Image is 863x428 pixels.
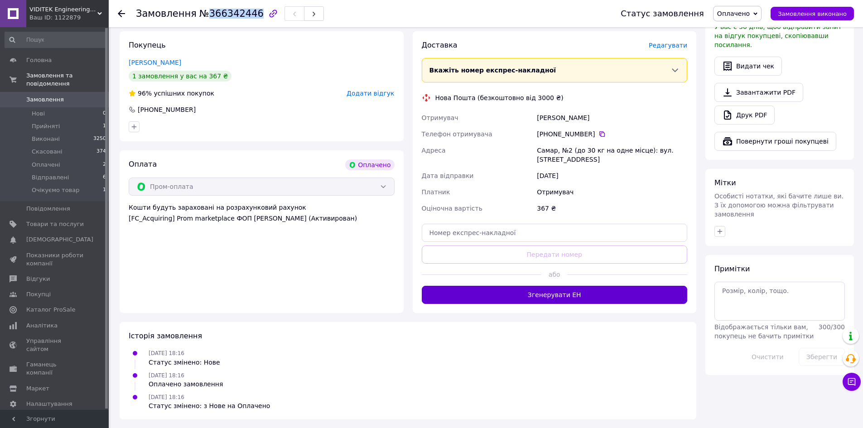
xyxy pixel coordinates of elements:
span: Оплачені [32,161,60,169]
span: [DATE] 18:16 [149,372,184,379]
span: Покупці [26,290,51,298]
span: Замовлення та повідомлення [26,72,109,88]
div: Самар, №2 (до 30 кг на одне місце): вул. [STREET_ADDRESS] [535,142,689,168]
div: Нова Пошта (безкоштовно від 3000 ₴) [433,93,566,102]
div: [FC_Acquiring] Prom marketplace ФОП [PERSON_NAME] (Активирован) [129,214,395,223]
span: Каталог ProSale [26,306,75,314]
button: Видати чек [714,57,782,76]
span: 3250 [93,135,106,143]
span: Замовлення виконано [778,10,847,17]
div: Повернутися назад [118,9,125,18]
span: Мітки [714,178,736,187]
span: Вкажіть номер експрес-накладної [429,67,556,74]
span: Історія замовлення [129,332,202,340]
div: Статус замовлення [621,9,704,18]
span: Дата відправки [422,172,474,179]
a: Друк PDF [714,106,775,125]
span: Відображається тільки вам, покупець не бачить примітки [714,323,814,340]
div: 1 замовлення у вас на 367 ₴ [129,71,231,82]
span: Редагувати [649,42,687,49]
div: Статус змінено: з Нове на Оплачено [149,401,270,410]
span: У вас є 30 днів, щоб відправити запит на відгук покупцеві, скопіювавши посилання. [714,23,842,48]
span: Замовлення [136,8,197,19]
div: 367 ₴ [535,200,689,216]
div: Оплачено замовлення [149,380,223,389]
span: [DATE] 18:16 [149,350,184,356]
span: Замовлення [26,96,64,104]
span: Доставка [422,41,458,49]
span: Повідомлення [26,205,70,213]
a: Завантажити PDF [714,83,803,102]
span: 6 [103,173,106,182]
span: Маркет [26,385,49,393]
span: 1 [103,122,106,130]
span: Оціночна вартість [422,205,482,212]
span: Виконані [32,135,60,143]
span: Адреса [422,147,446,154]
span: Особисті нотатки, які бачите лише ви. З їх допомогою можна фільтрувати замовлення [714,192,844,218]
span: 96% [138,90,152,97]
div: Статус змінено: Нове [149,358,220,367]
span: Показники роботи компанії [26,251,84,268]
div: [PHONE_NUMBER] [537,130,687,139]
button: Чат з покупцем [843,373,861,391]
span: Додати відгук [347,90,394,97]
div: [PHONE_NUMBER] [137,105,197,114]
span: Оплата [129,160,157,168]
span: 300 / 300 [819,323,845,331]
span: Прийняті [32,122,60,130]
span: №366342446 [199,8,264,19]
div: Кошти будуть зараховані на розрахунковий рахунок [129,203,395,223]
span: 374 [96,148,106,156]
span: або [541,270,568,279]
a: [PERSON_NAME] [129,59,181,66]
span: Платник [422,188,450,196]
span: [DATE] 18:16 [149,394,184,400]
span: [DEMOGRAPHIC_DATA] [26,236,93,244]
span: Отримувач [422,114,458,121]
span: Покупець [129,41,166,49]
span: Відправлені [32,173,69,182]
button: Замовлення виконано [771,7,854,20]
span: Товари та послуги [26,220,84,228]
span: 0 [103,110,106,118]
div: [PERSON_NAME] [535,110,689,126]
span: Примітки [714,264,750,273]
div: успішних покупок [129,89,214,98]
span: Аналітика [26,322,58,330]
span: Скасовані [32,148,63,156]
span: 2 [103,161,106,169]
span: Нові [32,110,45,118]
span: VIDITEK Engineering Group [29,5,97,14]
div: Отримувач [535,184,689,200]
button: Повернути гроші покупцеві [714,132,836,151]
input: Пошук [5,32,107,48]
div: Оплачено [345,159,394,170]
span: 1 [103,186,106,194]
span: Оплачено [717,10,750,17]
span: Гаманець компанії [26,361,84,377]
span: Очікуємо товар [32,186,80,194]
span: Телефон отримувача [422,130,492,138]
span: Відгуки [26,275,50,283]
span: Головна [26,56,52,64]
div: Ваш ID: 1122879 [29,14,109,22]
input: Номер експрес-накладної [422,224,688,242]
span: Управління сайтом [26,337,84,353]
div: [DATE] [535,168,689,184]
span: Налаштування [26,400,72,408]
button: Згенерувати ЕН [422,286,688,304]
